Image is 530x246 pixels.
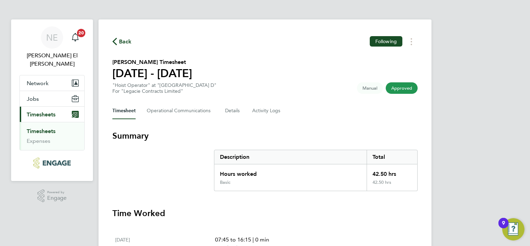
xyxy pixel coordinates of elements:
[20,75,84,91] button: Network
[112,37,132,46] button: Back
[215,236,251,243] span: 07:45 to 16:15
[27,111,55,118] span: Timesheets
[47,189,67,195] span: Powered by
[367,180,417,191] div: 42.50 hrs
[214,164,367,180] div: Hours worked
[119,38,132,46] span: Back
[20,91,84,106] button: Jobs
[112,66,192,80] h1: [DATE] - [DATE]
[225,102,241,119] button: Details
[19,26,85,68] a: NE[PERSON_NAME] El [PERSON_NAME]
[112,58,192,66] h2: [PERSON_NAME] Timesheet
[502,223,505,232] div: 9
[252,102,281,119] button: Activity Logs
[357,82,383,94] span: This timesheet was manually created.
[27,96,39,102] span: Jobs
[68,26,82,49] a: 20
[77,29,85,37] span: 20
[214,150,418,191] div: Summary
[386,82,418,94] span: This timesheet has been approved.
[20,122,84,150] div: Timesheets
[370,36,402,47] button: Following
[112,102,136,119] button: Timesheet
[27,80,49,87] span: Network
[112,130,418,141] h3: Summary
[112,88,216,94] div: For "Legacie Contracts Limited"
[37,189,67,203] a: Powered byEngage
[33,157,70,169] img: legacie-logo-retina.png
[502,218,524,240] button: Open Resource Center, 9 new notifications
[375,38,397,44] span: Following
[19,51,85,68] span: Nora El Gendy
[27,128,55,134] a: Timesheets
[214,150,367,164] div: Description
[255,236,269,243] span: 0 min
[220,180,230,185] div: Basic
[253,236,254,243] span: |
[20,107,84,122] button: Timesheets
[46,33,58,42] span: NE
[11,19,93,181] nav: Main navigation
[112,82,216,94] div: "Hoist Operator" at "[GEOGRAPHIC_DATA] D"
[112,208,418,219] h3: Time Worked
[27,138,50,144] a: Expenses
[367,150,417,164] div: Total
[47,195,67,201] span: Engage
[367,164,417,180] div: 42.50 hrs
[405,36,418,47] button: Timesheets Menu
[147,102,214,119] button: Operational Communications
[19,157,85,169] a: Go to home page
